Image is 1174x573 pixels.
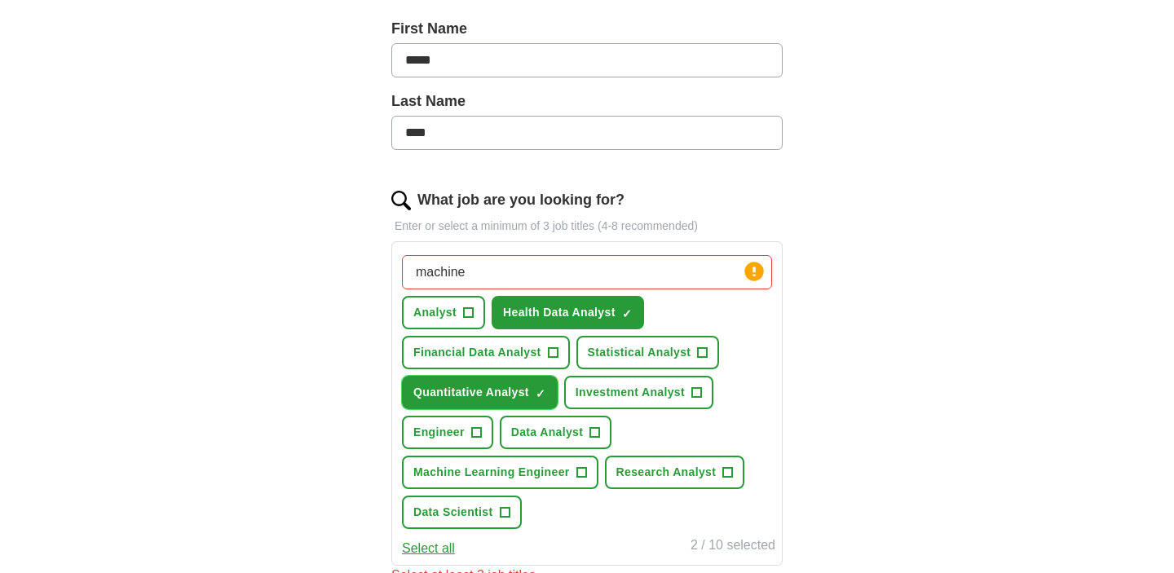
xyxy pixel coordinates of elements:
span: Health Data Analyst [503,304,616,321]
p: Enter or select a minimum of 3 job titles (4-8 recommended) [391,218,783,235]
span: ✓ [536,387,545,400]
span: Data Analyst [511,424,584,441]
input: Type a job title and press enter [402,255,772,289]
button: Engineer [402,416,493,449]
span: Analyst [413,304,457,321]
div: 2 / 10 selected [691,536,775,558]
span: Engineer [413,424,465,441]
span: ✓ [622,307,632,320]
button: Machine Learning Engineer [402,456,598,489]
button: Select all [402,539,455,558]
button: Quantitative Analyst✓ [402,376,558,409]
button: Analyst [402,296,485,329]
button: Statistical Analyst [576,336,720,369]
span: Machine Learning Engineer [413,464,570,481]
label: Last Name [391,90,783,112]
span: Investment Analyst [576,384,685,401]
span: Statistical Analyst [588,344,691,361]
button: Health Data Analyst✓ [492,296,644,329]
label: What job are you looking for? [417,189,625,211]
span: Research Analyst [616,464,717,481]
span: Financial Data Analyst [413,344,541,361]
span: Quantitative Analyst [413,384,529,401]
img: search.png [391,191,411,210]
button: Research Analyst [605,456,745,489]
button: Investment Analyst [564,376,713,409]
button: Data Scientist [402,496,522,529]
button: Data Analyst [500,416,612,449]
label: First Name [391,18,783,40]
button: Financial Data Analyst [402,336,570,369]
span: Data Scientist [413,504,493,521]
